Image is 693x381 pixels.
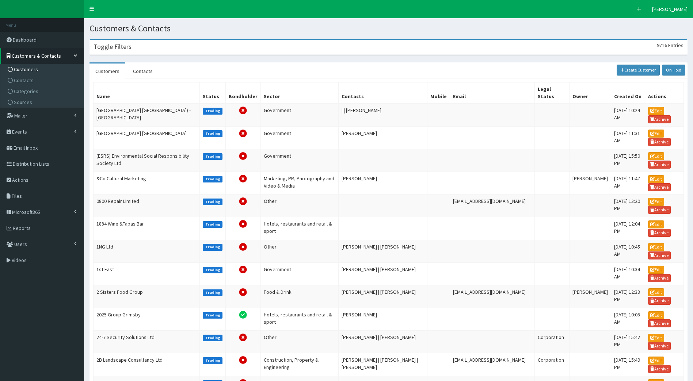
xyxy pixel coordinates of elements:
a: Create Customer [617,65,660,76]
td: Food & Drink [260,285,338,308]
td: Hotels, restaurants and retail & sport [260,217,338,240]
a: Contacts [127,64,159,79]
td: [PERSON_NAME] [339,308,427,331]
td: [DATE] 10:24 AM [611,103,645,126]
a: Edit [648,130,664,138]
td: [DATE] 10:34 AM [611,262,645,285]
a: Edit [648,243,664,251]
a: Archive [648,342,671,350]
td: [DATE] 11:31 AM [611,126,645,149]
label: Trading [203,357,222,364]
th: Email [450,82,534,104]
td: [DATE] 10:45 AM [611,240,645,262]
td: [PERSON_NAME] | [PERSON_NAME] [339,331,427,353]
span: Categories [14,88,38,95]
a: Edit [648,107,664,115]
td: [DATE] 13:20 PM [611,195,645,217]
td: [DATE] 10:08 AM [611,308,645,331]
a: Archive [648,251,671,259]
td: [DATE] 11:47 AM [611,172,645,194]
td: 2 Sisters Food Group [94,285,200,308]
span: Users [14,241,27,247]
a: Categories [2,86,84,97]
th: Legal Status [534,82,570,104]
span: Actions [12,177,28,183]
span: [PERSON_NAME] [652,6,688,12]
td: Other [260,331,338,353]
td: Government [260,262,338,285]
span: Entries [668,42,684,49]
a: Edit [648,198,664,206]
span: Events [12,128,27,135]
a: Archive [648,274,671,282]
td: Government [260,103,338,126]
td: [DATE] 15:50 PM [611,149,645,172]
td: Other [260,195,338,217]
a: Archive [648,115,671,123]
td: [EMAIL_ADDRESS][DOMAIN_NAME] [450,195,534,217]
a: Archive [648,138,671,146]
td: [GEOGRAPHIC_DATA] [GEOGRAPHIC_DATA]) - [GEOGRAPHIC_DATA] [94,103,200,126]
span: Sources [14,99,32,105]
td: [PERSON_NAME] [339,172,427,194]
td: 0800 Repair Limited [94,195,200,217]
label: Trading [203,199,222,205]
span: Email Inbox [14,145,38,151]
td: Construction, Property & Engineering [260,353,338,376]
label: Trading [203,108,222,114]
a: Edit [648,288,664,296]
td: Government [260,126,338,149]
td: [EMAIL_ADDRESS][DOMAIN_NAME] [450,285,534,308]
span: Videos [12,257,27,263]
td: Hotels, restaurants and retail & sport [260,308,338,331]
a: Archive [648,365,671,373]
td: [PERSON_NAME] | [PERSON_NAME] | [PERSON_NAME] [339,353,427,376]
th: Bondholder [225,82,260,104]
h3: Toggle Filters [94,43,132,50]
td: [PERSON_NAME] | [PERSON_NAME] [339,240,427,262]
td: Marketing, PR, Photography and Video & Media [260,172,338,194]
span: Contacts [14,77,34,84]
a: Edit [648,152,664,160]
td: (ESRS) Environmental Social Responsibility Society Ltd [94,149,200,172]
label: Trading [203,244,222,250]
span: Files [12,193,22,199]
th: Mobile [427,82,450,104]
td: [PERSON_NAME] | [PERSON_NAME] [339,285,427,308]
a: Archive [648,183,671,191]
label: Trading [203,267,222,273]
td: 24-7 Security Solutions Ltd [94,331,200,353]
th: Contacts [339,82,427,104]
td: Corporation [534,353,570,376]
label: Trading [203,312,222,319]
td: 1NG Ltd [94,240,200,262]
label: Trading [203,221,222,228]
span: Customers [14,66,38,73]
span: Reports [13,225,31,231]
span: Distribution Lists [13,161,49,167]
td: Government [260,149,338,172]
a: Edit [648,266,664,274]
td: [PERSON_NAME] [570,285,611,308]
label: Trading [203,289,222,296]
a: Edit [648,220,664,228]
span: Customers & Contacts [12,53,61,59]
a: Edit [648,311,664,319]
a: Customers [90,64,125,79]
a: Archive [648,229,671,237]
a: Edit [648,334,664,342]
span: 9716 [657,42,667,49]
td: Corporation [534,331,570,353]
td: [DATE] 15:49 PM [611,353,645,376]
a: Sources [2,97,84,108]
a: Archive [648,297,671,305]
a: Contacts [2,75,84,86]
th: Actions [645,82,684,104]
td: 2B Landscape Consultancy Ltd [94,353,200,376]
td: [PERSON_NAME] [339,126,427,149]
th: Sector [260,82,338,104]
td: [DATE] 15:42 PM [611,331,645,353]
td: [GEOGRAPHIC_DATA] [GEOGRAPHIC_DATA] [94,126,200,149]
td: | | [PERSON_NAME] [339,103,427,126]
th: Status [200,82,226,104]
